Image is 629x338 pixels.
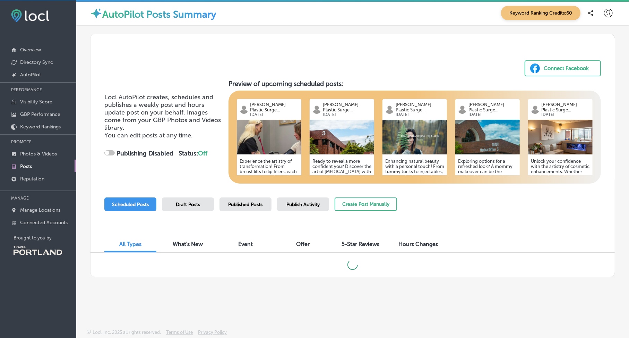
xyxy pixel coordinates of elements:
[396,112,444,117] p: [DATE]
[20,163,32,169] p: Posts
[541,112,590,117] p: [DATE]
[90,7,102,19] img: autopilot-icon
[525,60,601,76] button: Connect Facebook
[468,102,517,112] p: [PERSON_NAME] Plastic Surge...
[117,150,173,157] strong: Publishing Disabled
[20,124,61,130] p: Keyword Rankings
[296,241,310,247] span: Offer
[458,159,517,237] h5: Exploring options for a refreshed look? A mommy makeover can be the perfect blend of surgical and...
[20,99,52,105] p: Visibility Score
[385,105,394,114] img: logo
[229,80,601,88] h3: Preview of upcoming scheduled posts:
[20,207,60,213] p: Manage Locations
[531,105,540,114] img: logo
[119,241,141,247] span: All Types
[20,151,57,157] p: Photos & Videos
[342,241,380,247] span: 5-Star Reviews
[455,120,520,154] img: 1753890802614e92d4-92d2-43a9-9f1c-f6f5abbec98f_2023-06-05.jpg
[385,159,444,237] h5: Enhancing natural beauty with a personal touch! From tummy tucks to injectables, each service is ...
[20,59,53,65] p: Directory Sync
[229,202,263,208] span: Published Posts
[104,132,193,139] span: You can edit posts at any time.
[312,105,321,114] img: logo
[93,330,161,335] p: Locl, Inc. 2025 all rights reserved.
[528,120,593,154] img: 284fddcc-f074-4357-b634-db8c3efbce94smish-02.jpg
[176,202,200,208] span: Draft Posts
[20,220,68,226] p: Connected Accounts
[323,112,371,117] p: [DATE]
[335,197,397,211] button: Create Post Manually
[14,246,62,255] img: Travel Portland
[468,112,517,117] p: [DATE]
[382,120,447,154] img: 0a64b324-243d-4c70-87ae-7ac8de6d2850Youraestheticjourneystartsherebannerfull.jpg
[458,105,467,114] img: logo
[501,6,580,20] span: Keyword Ranking Credits: 60
[544,63,589,74] div: Connect Facebook
[541,102,590,112] p: [PERSON_NAME] Plastic Surge...
[237,120,301,154] img: 1744445548de5a96bd-ac99-40a0-bd00-75c3b982ded9_2025-04-11.jpg
[312,159,371,237] h5: Ready to reveal a more confident you? Discover the art of [MEDICAL_DATA] with customized treatmen...
[102,9,216,20] label: AutoPilot Posts Summary
[240,159,299,237] h5: Experience the artistry of transformation! From breast lifts to lip fillers, each procedure is cr...
[323,102,371,112] p: [PERSON_NAME] Plastic Surge...
[173,241,203,247] span: What's New
[286,202,320,208] span: Publish Activity
[20,72,41,78] p: AutoPilot
[20,111,60,117] p: GBP Performance
[20,176,44,182] p: Reputation
[396,102,444,112] p: [PERSON_NAME] Plastic Surge...
[14,235,76,240] p: Brought to you by
[20,47,41,53] p: Overview
[11,9,49,22] img: fda3e92497d09a02dc62c9cd864e3231.png
[240,105,248,114] img: logo
[104,93,221,132] span: Locl AutoPilot creates, schedules and publishes a weekly post and hours update post on your behal...
[310,120,374,154] img: 1753890799d7e1a8f8-7d24-47ab-9e03-f6c5b2b54bbe_2023-06-27.jpg
[531,159,590,237] h5: Unlock your confidence with the artistry of cosmetic enhancements. Whether looking for subtle cha...
[238,241,253,247] span: Event
[250,102,299,112] p: [PERSON_NAME] Plastic Surge...
[250,112,299,117] p: [DATE]
[398,241,438,247] span: Hours Changes
[198,150,207,157] span: Off
[112,202,149,208] span: Scheduled Posts
[179,150,207,157] strong: Status:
